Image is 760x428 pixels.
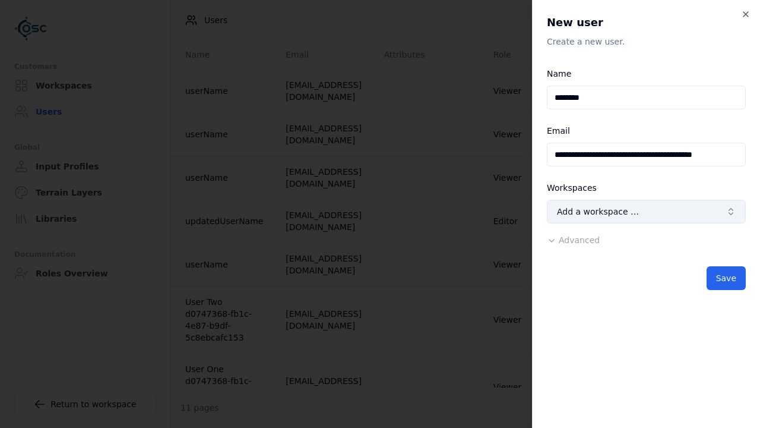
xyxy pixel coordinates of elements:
label: Workspaces [547,183,597,193]
label: Email [547,126,570,136]
h2: New user [547,14,746,31]
span: Advanced [559,235,600,245]
p: Create a new user. [547,36,746,48]
span: Add a workspace … [557,206,639,218]
button: Advanced [547,234,600,246]
label: Name [547,69,571,78]
button: Save [707,266,746,290]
